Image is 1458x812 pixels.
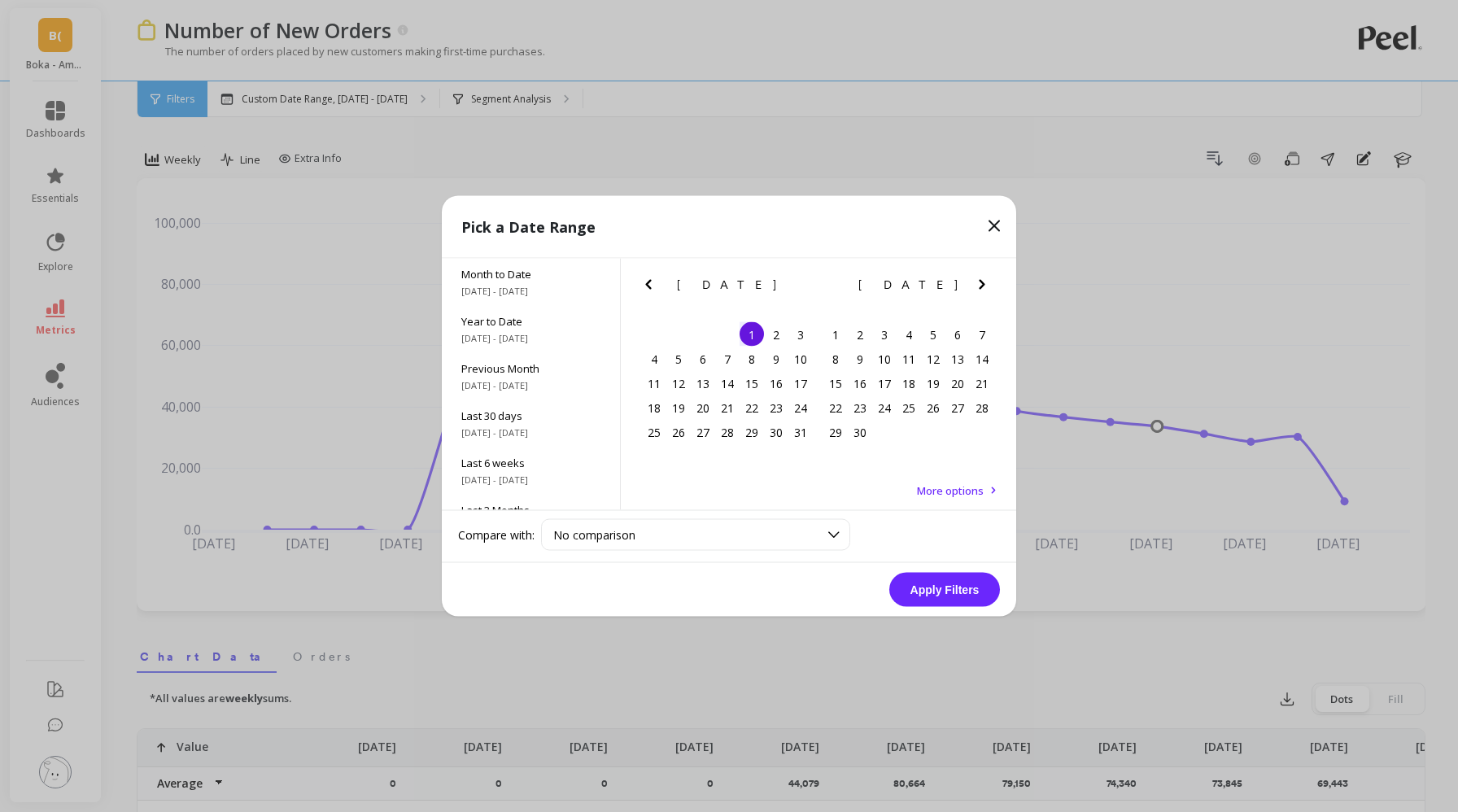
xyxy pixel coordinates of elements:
span: Previous Month [461,361,600,376]
div: Choose Sunday, May 11th, 2025 [642,371,666,395]
div: Choose Friday, May 2nd, 2025 [764,322,788,347]
div: Choose Tuesday, May 20th, 2025 [691,395,715,420]
div: Choose Sunday, June 1st, 2025 [823,322,848,347]
div: Choose Sunday, June 8th, 2025 [823,347,848,371]
div: Choose Wednesday, May 7th, 2025 [715,347,740,371]
div: Choose Wednesday, May 28th, 2025 [715,420,740,444]
div: Choose Friday, June 20th, 2025 [945,371,970,395]
div: Choose Sunday, June 22nd, 2025 [823,395,848,420]
div: Choose Tuesday, May 6th, 2025 [691,347,715,371]
div: Choose Sunday, May 18th, 2025 [642,395,666,420]
div: Choose Thursday, May 15th, 2025 [740,371,764,395]
button: Previous Month [820,275,846,301]
div: Choose Saturday, June 7th, 2025 [970,322,994,347]
div: Choose Wednesday, June 18th, 2025 [897,371,921,395]
div: Choose Friday, May 16th, 2025 [764,371,788,395]
div: Choose Thursday, May 29th, 2025 [740,420,764,444]
div: Choose Tuesday, June 3rd, 2025 [872,322,897,347]
div: Choose Saturday, May 17th, 2025 [788,371,813,395]
button: Apply Filters [889,573,1000,607]
div: Choose Tuesday, June 24th, 2025 [872,395,897,420]
div: Choose Wednesday, June 25th, 2025 [897,395,921,420]
div: Choose Saturday, May 24th, 2025 [788,395,813,420]
div: Choose Monday, May 26th, 2025 [666,420,691,444]
div: Choose Thursday, June 5th, 2025 [921,322,945,347]
span: [DATE] - [DATE] [461,379,600,392]
div: Choose Friday, June 6th, 2025 [945,322,970,347]
div: Choose Monday, June 2nd, 2025 [848,322,872,347]
div: Choose Friday, June 27th, 2025 [945,395,970,420]
div: Choose Tuesday, May 13th, 2025 [691,371,715,395]
button: Previous Month [639,275,665,301]
div: Choose Friday, May 30th, 2025 [764,420,788,444]
label: Compare with: [458,526,535,543]
span: No comparison [553,527,635,543]
div: Choose Wednesday, May 14th, 2025 [715,371,740,395]
div: Choose Thursday, May 22nd, 2025 [740,395,764,420]
div: Choose Wednesday, June 4th, 2025 [897,322,921,347]
div: Choose Wednesday, May 21st, 2025 [715,395,740,420]
div: Choose Friday, June 13th, 2025 [945,347,970,371]
span: Month to Date [461,267,600,282]
div: Choose Thursday, May 8th, 2025 [740,347,764,371]
div: Choose Thursday, June 26th, 2025 [921,395,945,420]
div: Choose Saturday, May 31st, 2025 [788,420,813,444]
span: [DATE] - [DATE] [461,332,600,345]
span: [DATE] - [DATE] [461,426,600,439]
div: Choose Thursday, June 19th, 2025 [921,371,945,395]
div: Choose Monday, May 5th, 2025 [666,347,691,371]
div: month 2025-06 [823,322,994,444]
div: Choose Tuesday, May 27th, 2025 [691,420,715,444]
div: Choose Monday, June 16th, 2025 [848,371,872,395]
div: Choose Monday, May 19th, 2025 [666,395,691,420]
span: Last 3 Months [461,503,600,517]
div: Choose Saturday, June 28th, 2025 [970,395,994,420]
div: Choose Monday, June 30th, 2025 [848,420,872,444]
div: Choose Wednesday, June 11th, 2025 [897,347,921,371]
div: Choose Friday, May 23rd, 2025 [764,395,788,420]
div: Choose Sunday, June 29th, 2025 [823,420,848,444]
span: Year to Date [461,314,600,329]
div: Choose Sunday, May 25th, 2025 [642,420,666,444]
button: Next Month [791,275,817,301]
div: Choose Monday, June 23rd, 2025 [848,395,872,420]
div: Choose Saturday, May 3rd, 2025 [788,322,813,347]
span: More options [917,483,984,498]
div: Choose Sunday, June 15th, 2025 [823,371,848,395]
span: Last 6 weeks [461,456,600,470]
div: Choose Thursday, June 12th, 2025 [921,347,945,371]
span: [DATE] - [DATE] [461,474,600,487]
span: [DATE] [677,278,779,291]
div: Choose Saturday, May 10th, 2025 [788,347,813,371]
span: [DATE] [858,278,960,291]
span: [DATE] - [DATE] [461,285,600,298]
div: Choose Sunday, May 4th, 2025 [642,347,666,371]
div: Choose Friday, May 9th, 2025 [764,347,788,371]
div: Choose Tuesday, June 17th, 2025 [872,371,897,395]
div: Choose Saturday, June 14th, 2025 [970,347,994,371]
p: Pick a Date Range [461,216,596,238]
div: Choose Saturday, June 21st, 2025 [970,371,994,395]
span: Last 30 days [461,408,600,423]
div: Choose Thursday, May 1st, 2025 [740,322,764,347]
div: Choose Monday, May 12th, 2025 [666,371,691,395]
button: Next Month [972,275,998,301]
div: Choose Tuesday, June 10th, 2025 [872,347,897,371]
div: Choose Monday, June 9th, 2025 [848,347,872,371]
div: month 2025-05 [642,322,813,444]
